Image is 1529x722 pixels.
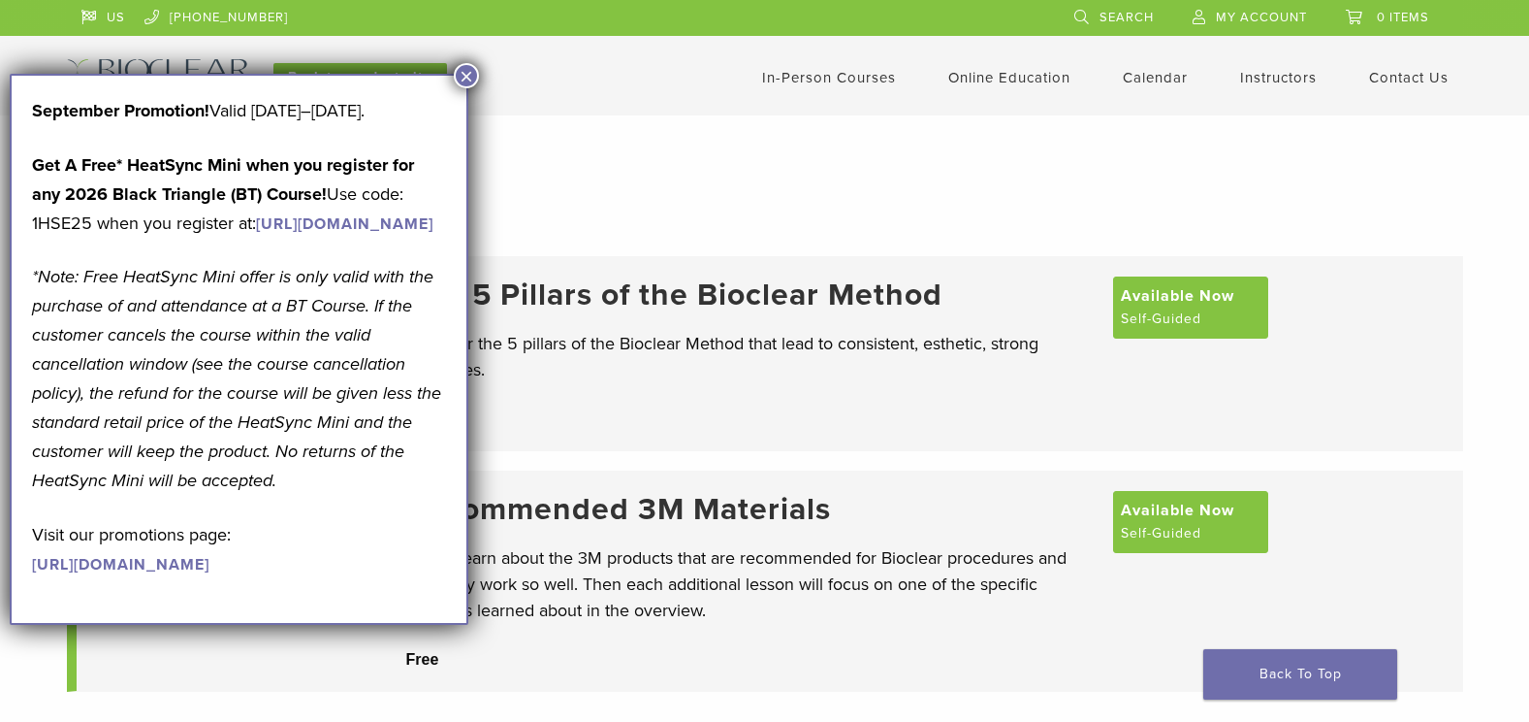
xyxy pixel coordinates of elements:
[406,545,1094,624] p: Briefly learn about the 3M products that are recommended for Bioclear procedures and why they wor...
[948,69,1070,86] a: Online Education
[1099,10,1154,25] span: Search
[1121,522,1201,545] span: Self-Guided
[256,214,433,234] a: [URL][DOMAIN_NAME]
[32,96,446,125] p: Valid [DATE]–[DATE].
[1377,10,1429,25] span: 0 items
[1203,649,1397,700] a: Back To Top
[454,63,479,88] button: Close
[1369,69,1449,86] a: Contact Us
[406,651,439,668] span: Free
[67,59,249,96] img: Bioclear
[273,63,447,92] a: Back to product site
[32,555,209,574] a: [URL][DOMAIN_NAME]
[1121,499,1234,522] span: Available Now
[1121,284,1234,308] span: Available Now
[32,100,209,121] b: September Promotion!
[1113,277,1268,339] a: Available Now Self-Guided
[32,154,414,205] strong: Get A Free* HeatSync Mini when you register for any 2026 Black Triangle (BT) Course!
[406,277,1094,313] a: The 5 Pillars of the Bioclear Method
[32,266,441,491] em: *Note: Free HeatSync Mini offer is only valid with the purchase of and attendance at a BT Course....
[1216,10,1307,25] span: My Account
[1121,308,1201,331] span: Self-Guided
[406,331,1094,383] p: Discover the 5 pillars of the Bioclear Method that lead to consistent, esthetic, strong outcomes.
[762,69,896,86] a: In-Person Courses
[1240,69,1317,86] a: Instructors
[1113,491,1268,553] a: Available Now Self-Guided
[1123,69,1188,86] a: Calendar
[32,520,446,578] p: Visit our promotions page:
[406,491,1094,528] a: Recommended 3M Materials
[32,150,446,238] p: Use code: 1HSE25 when you register at:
